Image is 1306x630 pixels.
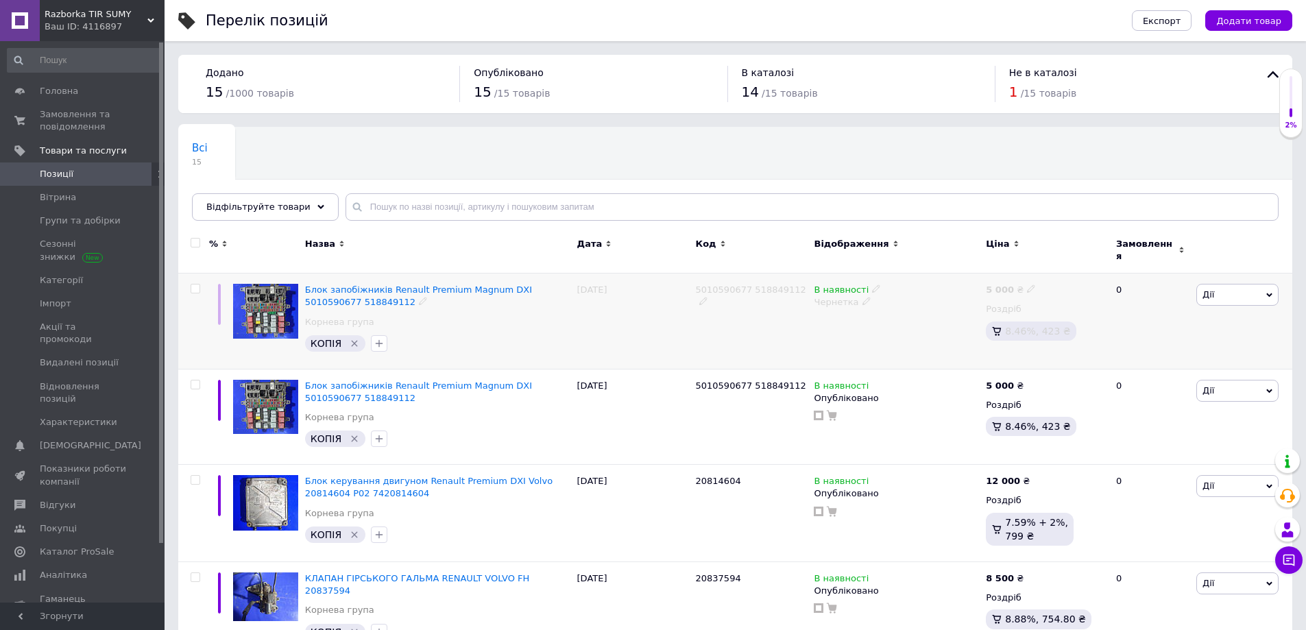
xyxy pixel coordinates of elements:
span: В наявності [814,284,869,299]
div: [DATE] [574,465,692,562]
span: 15 [206,84,223,100]
span: Дії [1202,481,1214,491]
span: Категорії [40,274,83,287]
a: Блок запобіжників Renault Premium Magnum DXI 5010590677 518849112 [305,284,532,307]
a: Блок керування двигуном Renault Premium DXI Volvo 20814604 P02 7420814604 [305,476,553,498]
span: Головна [40,85,78,97]
span: 15 [474,84,491,100]
span: Опубліковано [474,67,544,78]
div: Опубліковано [814,487,979,500]
div: 0 [1108,274,1193,369]
span: Характеристики [40,416,117,428]
a: Корнева група [305,507,374,520]
span: % [209,238,218,250]
span: Ціна [986,238,1009,250]
span: В наявності [814,476,869,490]
img: КЛАПАН ГОРНОГО ТОРМОЗА RENAULT VOLVO FH 20837594 [233,572,298,621]
span: Дії [1202,289,1214,300]
img: Блок предохранителей Renault Premium Magnum DXI 5010590677 518849112 [233,380,298,435]
span: Всі [192,142,208,154]
div: [DATE] [574,274,692,369]
b: 5 000 [986,284,1014,295]
span: Відображення [814,238,888,250]
a: Корнева група [305,411,374,424]
svg: Видалити мітку [349,433,360,444]
button: Чат з покупцем [1275,546,1303,574]
span: Показники роботи компанії [40,463,127,487]
span: Вітрина [40,191,76,204]
div: Роздріб [986,494,1104,507]
div: Перелік позицій [206,14,328,28]
div: 0 [1108,465,1193,562]
span: Позиції [40,168,73,180]
span: / 15 товарів [494,88,551,99]
button: Експорт [1132,10,1192,31]
span: Код [696,238,716,250]
div: Опубліковано [814,585,979,597]
div: ₴ [986,284,1036,296]
b: 12 000 [986,476,1020,486]
span: / 15 товарів [1021,88,1077,99]
span: КЛАПАН ГІРСЬКОГО ГАЛЬМА RENAULT VOLVO FH 20837594 [305,573,529,596]
span: Замовлення та повідомлення [40,108,127,133]
span: КОПІЯ [311,433,341,444]
span: 5010590677 518849112 [696,284,806,295]
div: Роздріб [986,399,1104,411]
div: Опубліковано [814,392,979,404]
span: 799 ₴ [1005,531,1034,542]
input: Пошук по назві позиції, артикулу і пошуковим запитам [346,193,1279,221]
span: Не в каталозі [1009,67,1077,78]
span: Razborka TIR SUMY [45,8,147,21]
span: В наявності [814,573,869,587]
span: Дії [1202,578,1214,588]
a: Корнева група [305,604,374,616]
span: 8.46%, 423 ₴ [1005,326,1070,337]
button: Додати товар [1205,10,1292,31]
span: Видалені позиції [40,356,119,369]
span: КОПІЯ [311,529,341,540]
span: 5010590677 518849112 [696,380,806,391]
div: [DATE] [574,369,692,465]
span: / 15 товарів [762,88,818,99]
a: Корнева група [305,316,374,328]
span: Замовлення [1116,238,1175,263]
span: Відновлення позицій [40,380,127,405]
span: Покупці [40,522,77,535]
div: ₴ [986,572,1024,585]
span: Імпорт [40,298,71,310]
span: [DEMOGRAPHIC_DATA] [40,439,141,452]
span: 7.59% + 2%, [1005,517,1068,528]
span: Дії [1202,385,1214,396]
b: 5 000 [986,380,1014,391]
div: 0 [1108,369,1193,465]
span: Акції та промокоди [40,321,127,346]
span: КОПІЯ [311,338,341,349]
span: Сезонні знижки [40,238,127,263]
span: 1 [1009,84,1018,100]
span: 14 [742,84,759,100]
a: Блок запобіжників Renault Premium Magnum DXI 5010590677 518849112 [305,380,532,403]
div: Ваш ID: 4116897 [45,21,165,33]
img: Блок управления двигателем Renault Premium DXI Volvo 20814604 P02 7420814604 [233,475,298,531]
span: Аналітика [40,569,87,581]
div: ₴ [986,475,1030,487]
span: Дата [577,238,603,250]
span: / 1000 товарів [226,88,294,99]
span: 20814604 [696,476,741,486]
span: Додано [206,67,243,78]
svg: Видалити мітку [349,529,360,540]
svg: Видалити мітку [349,338,360,349]
span: Товари та послуги [40,145,127,157]
div: 2% [1280,121,1302,130]
span: 15 [192,157,208,167]
span: Відфільтруйте товари [206,202,311,212]
span: Експорт [1143,16,1181,26]
span: 8.88%, 754.80 ₴ [1005,614,1086,625]
span: 20837594 [696,573,741,583]
span: Відгуки [40,499,75,511]
div: ₴ [986,380,1024,392]
div: Роздріб [986,303,1104,315]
